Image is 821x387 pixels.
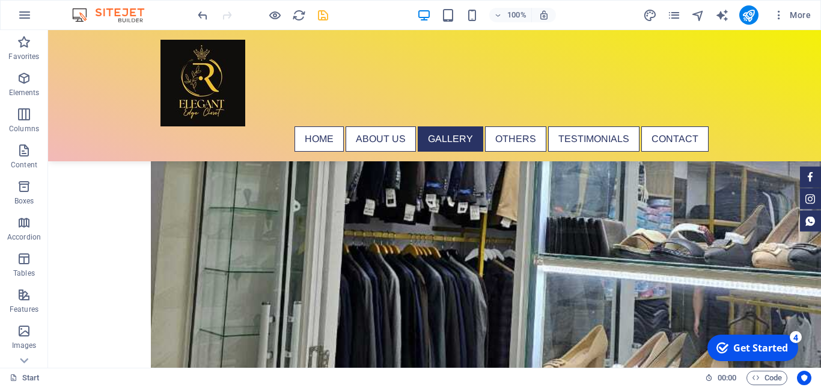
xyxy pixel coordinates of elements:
i: Design (Ctrl+Alt+Y) [643,8,657,22]
i: Save (Ctrl+S) [316,8,330,22]
div: Get Started 4 items remaining, 20% complete [7,5,97,31]
p: Images [12,341,37,350]
p: Accordion [7,232,41,242]
button: reload [291,8,306,22]
p: Content [11,160,37,170]
button: pages [667,8,682,22]
p: Features [10,305,38,314]
i: On resize automatically adjust zoom level to fit chosen device. [539,10,549,20]
button: Usercentrics [797,371,811,385]
span: Code [752,371,782,385]
button: More [768,5,816,25]
i: AI Writer [715,8,729,22]
button: text_generator [715,8,730,22]
i: Pages (Ctrl+Alt+S) [667,8,681,22]
a: Click to cancel selection. Double-click to open Pages [10,371,40,385]
i: Reload page [292,8,306,22]
div: 4 [89,1,101,13]
i: Publish [742,8,755,22]
span: 00 00 [718,371,736,385]
span: More [773,9,811,21]
button: save [316,8,330,22]
button: Code [746,371,787,385]
p: Columns [9,124,39,134]
i: Undo: Delete elements (Ctrl+Z) [196,8,210,22]
button: navigator [691,8,706,22]
h6: Session time [705,371,737,385]
button: undo [195,8,210,22]
h6: 100% [507,8,526,22]
button: 100% [489,8,532,22]
div: Get Started [32,11,87,25]
span: : [726,373,728,382]
p: Favorites [8,52,39,61]
i: Navigator [691,8,705,22]
p: Boxes [14,196,34,206]
button: design [643,8,658,22]
button: publish [739,5,758,25]
p: Elements [9,88,40,98]
p: Tables [13,268,35,278]
img: Editor Logo [69,8,159,22]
